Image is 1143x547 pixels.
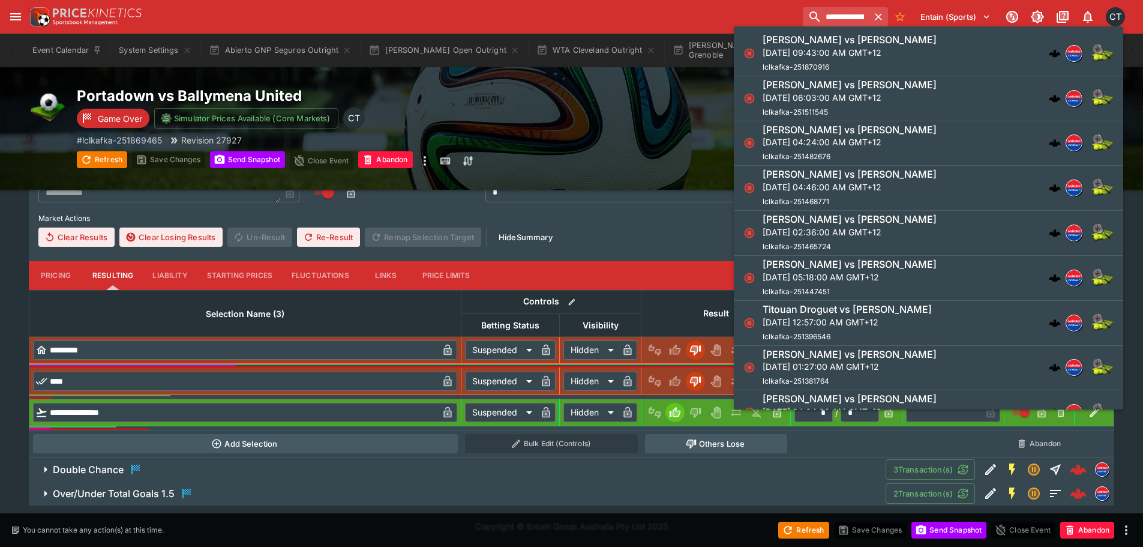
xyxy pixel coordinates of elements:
p: Revision 27927 [181,134,242,147]
div: lclkafka [1066,90,1082,107]
img: logo-cerberus.svg [1049,182,1061,194]
button: Push [727,340,746,360]
button: Connected to PK [1001,6,1023,28]
th: Result [641,290,791,336]
span: lclkafka-251870916 [763,62,829,71]
svg: Closed [743,361,755,373]
img: lclkafka.png [1066,91,1082,106]
svg: Closed [743,47,755,59]
img: tennis.png [1090,311,1114,335]
img: tennis.png [1090,266,1114,290]
p: [DATE] 02:36:00 AM GMT+12 [763,226,937,238]
span: lclkafka-251468771 [763,197,829,206]
span: lclkafka-251447451 [763,287,830,296]
div: Hidden [563,403,618,422]
button: Refresh [778,522,829,539]
img: Sportsbook Management [53,20,118,25]
button: Void [706,403,725,422]
div: cerberus [1049,182,1061,194]
img: lclkafka.png [1066,180,1082,196]
span: lclkafka-251465724 [763,242,831,251]
div: lclkafka [1066,404,1082,421]
div: 98daa97a-b696-4338-83b6-7b63034a1aba [1070,461,1087,478]
img: tennis.png [1090,355,1114,379]
button: Void [706,340,725,360]
button: Abandon [1060,522,1114,539]
button: Abierto GNP Seguros Outright [202,34,359,67]
span: lclkafka-251482676 [763,152,830,161]
div: cerberus [1049,317,1061,329]
a: 59d8cc8a-1f91-447c-8f9c-91a2db651596 [1066,482,1090,506]
div: lclkafka [1066,225,1082,241]
button: Eliminated In Play [747,403,766,422]
div: lclkafka [1066,315,1082,331]
div: Cameron Tarver [1106,7,1125,26]
button: Toggle light/dark mode [1027,6,1048,28]
button: Suspended [1023,483,1045,504]
svg: Closed [743,92,755,104]
button: Documentation [1052,6,1073,28]
img: logo-cerberus.svg [1049,227,1061,239]
div: cerberus [1049,272,1061,284]
button: Refresh [77,151,127,168]
img: soccer.png [29,86,67,125]
p: You cannot take any action(s) at this time. [23,525,164,536]
button: Lose [686,340,705,360]
h2: Copy To Clipboard [77,86,596,105]
button: Void [706,372,725,391]
button: SGM Enabled [1001,459,1023,480]
button: Bulk edit [564,294,580,310]
h6: Double Chance [53,464,124,476]
p: [DATE] 01:27:00 AM GMT+12 [763,360,937,373]
h6: [PERSON_NAME] vs [PERSON_NAME] [763,393,937,405]
button: Not Set [645,372,664,391]
svg: Closed [743,137,755,149]
button: Push [727,403,746,422]
button: [PERSON_NAME]-Gotteron vs Grenoble [665,34,838,67]
img: logo-cerberus--red.svg [1070,461,1087,478]
button: WTA Cleveland Outright [529,34,663,67]
p: [DATE] 05:18:00 AM GMT+12 [763,271,937,283]
button: Win [665,340,685,360]
div: lclkafka [1066,359,1082,376]
svg: Closed [743,272,755,284]
div: lclkafka [1066,134,1082,151]
h6: [PERSON_NAME] vs [PERSON_NAME] [763,168,937,181]
img: tennis.png [1090,400,1114,425]
div: 59d8cc8a-1f91-447c-8f9c-91a2db651596 [1070,485,1087,502]
div: / [835,406,838,419]
button: Send Snapshot [911,522,986,539]
img: tennis.png [1090,221,1114,245]
div: cerberus [1049,361,1061,373]
button: Price Limits [413,261,480,290]
h6: [PERSON_NAME] vs [PERSON_NAME] [763,258,937,271]
img: tennis.png [1090,176,1114,200]
div: cerberus [1049,47,1061,59]
button: Resulting [83,261,143,290]
svg: Closed [743,317,755,329]
button: Lose [686,372,705,391]
button: Not Set [645,340,664,360]
img: logo-cerberus.svg [1049,92,1061,104]
img: logo-cerberus.svg [1049,317,1061,329]
div: Suspended [465,403,536,422]
svg: Suspended [1027,486,1041,501]
img: logo-cerberus.svg [1049,406,1061,419]
img: logo-cerberus.svg [1049,272,1061,284]
svg: Closed [743,182,755,194]
h6: [PERSON_NAME] vs [PERSON_NAME] [763,124,937,136]
h6: [PERSON_NAME] vs [PERSON_NAME] [763,213,937,226]
button: Win [665,372,685,391]
div: cerberus [1049,406,1061,419]
button: Pricing [29,261,83,290]
p: [DATE] 04:04:00 AM GMT+12 [763,405,937,418]
a: 98daa97a-b696-4338-83b6-7b63034a1aba [1066,458,1090,482]
img: logo-cerberus.svg [1049,361,1061,373]
img: logo-cerberus.svg [1049,47,1061,59]
div: lclkafka [1066,180,1082,196]
button: [PERSON_NAME] Open Outright [361,34,527,67]
span: Selection Name (3) [193,307,298,321]
img: tennis.png [1090,86,1114,110]
button: Fluctuations [282,261,359,290]
button: Lose [686,403,705,422]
